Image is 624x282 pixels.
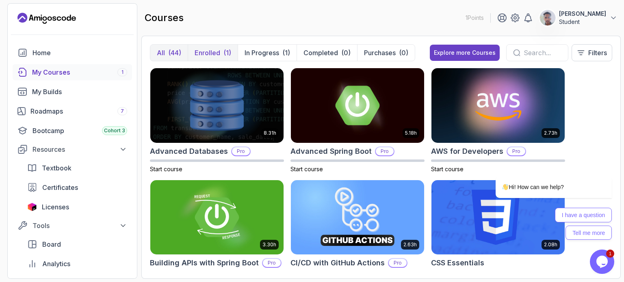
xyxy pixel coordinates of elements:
div: Explore more Courses [434,49,496,57]
a: builds [13,84,132,100]
input: Search... [524,48,561,58]
div: (44) [168,48,181,58]
button: Explore more Courses [430,45,500,61]
p: Pro [263,259,281,267]
img: Advanced Spring Boot card [291,68,424,143]
span: Board [42,239,61,249]
span: Start course [290,166,323,172]
h2: courses [145,11,184,24]
img: user profile image [540,10,555,26]
button: In Progress(1) [238,45,297,61]
h2: Building APIs with Spring Boot [150,257,259,269]
span: Start course [431,166,464,172]
span: Cohort 3 [104,127,125,134]
p: Student [559,18,606,26]
span: 1 [121,69,123,75]
div: Bootcamp [32,126,127,136]
div: My Builds [32,87,127,97]
iframe: chat widget [470,103,616,245]
p: 8.31h [264,130,276,136]
span: 7 [121,108,124,114]
h2: AWS for Developers [431,146,503,157]
img: AWS for Developers card [431,68,565,143]
p: Purchases [364,48,396,58]
div: (0) [399,48,408,58]
h2: CSS Essentials [431,257,484,269]
p: 5.18h [405,130,417,136]
span: Analytics [42,259,70,269]
button: Resources [13,142,132,157]
div: Roadmaps [30,106,127,116]
a: analytics [22,256,132,272]
p: Enrolled [195,48,220,58]
a: Landing page [17,12,76,25]
div: Home [32,48,127,58]
span: Textbook [42,163,71,173]
button: Enrolled(1) [188,45,238,61]
p: Filters [588,48,607,58]
p: In Progress [245,48,279,58]
h2: CI/CD with GitHub Actions [290,257,385,269]
p: Pro [376,147,394,155]
p: Pro [232,147,250,155]
a: roadmaps [13,103,132,119]
button: Completed(0) [297,45,357,61]
h2: Advanced Spring Boot [290,146,372,157]
img: CSS Essentials card [431,180,565,255]
span: Licenses [42,202,69,212]
div: My Courses [32,67,127,77]
button: user profile image[PERSON_NAME]Student [539,10,617,26]
p: 3.30h [262,241,276,248]
p: [PERSON_NAME] [559,10,606,18]
a: home [13,45,132,61]
p: 1 Points [466,14,484,22]
div: Resources [32,144,127,154]
img: jetbrains icon [27,203,37,211]
a: bootcamp [13,123,132,139]
a: certificates [22,179,132,196]
button: All(44) [150,45,188,61]
img: Advanced Databases card [150,68,284,143]
div: (1) [282,48,290,58]
span: Certificates [42,183,78,192]
h2: Advanced Databases [150,146,228,157]
button: Filters [572,44,612,61]
iframe: chat widget [590,250,616,274]
div: (0) [341,48,351,58]
span: Start course [150,166,182,172]
button: Purchases(0) [357,45,415,61]
div: (1) [223,48,231,58]
a: textbook [22,160,132,176]
p: Completed [303,48,338,58]
img: Building APIs with Spring Boot card [150,180,284,255]
button: Tools [13,218,132,233]
p: All [157,48,165,58]
p: Pro [389,259,407,267]
a: licenses [22,199,132,215]
a: board [22,236,132,252]
p: 2.63h [403,241,417,248]
a: courses [13,64,132,80]
div: Tools [32,221,127,230]
img: CI/CD with GitHub Actions card [291,180,424,255]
